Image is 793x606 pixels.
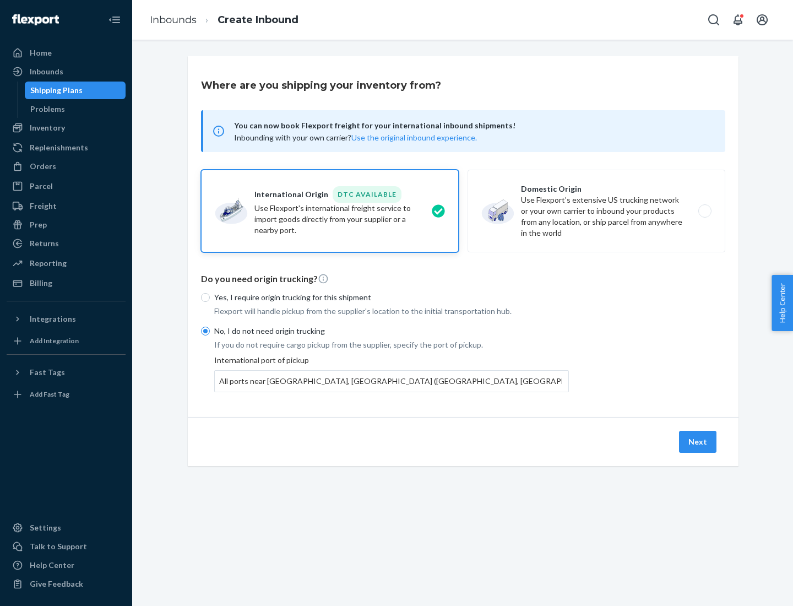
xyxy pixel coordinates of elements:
[30,560,74,571] div: Help Center
[30,122,65,133] div: Inventory
[772,275,793,331] button: Help Center
[703,9,725,31] button: Open Search Box
[7,310,126,328] button: Integrations
[201,78,441,93] h3: Where are you shipping your inventory from?
[141,4,307,36] ol: breadcrumbs
[30,85,83,96] div: Shipping Plans
[30,47,52,58] div: Home
[25,82,126,99] a: Shipping Plans
[150,14,197,26] a: Inbounds
[7,119,126,137] a: Inventory
[7,332,126,350] a: Add Integration
[25,100,126,118] a: Problems
[7,44,126,62] a: Home
[727,9,749,31] button: Open notifications
[30,181,53,192] div: Parcel
[7,177,126,195] a: Parcel
[30,578,83,589] div: Give Feedback
[234,119,712,132] span: You can now book Flexport freight for your international inbound shipments!
[30,104,65,115] div: Problems
[30,66,63,77] div: Inbounds
[7,235,126,252] a: Returns
[104,9,126,31] button: Close Navigation
[30,201,57,212] div: Freight
[7,197,126,215] a: Freight
[12,14,59,25] img: Flexport logo
[7,255,126,272] a: Reporting
[30,238,59,249] div: Returns
[214,339,569,350] p: If you do not require cargo pickup from the supplier, specify the port of pickup.
[7,274,126,292] a: Billing
[214,306,569,317] p: Flexport will handle pickup from the supplier's location to the initial transportation hub.
[30,367,65,378] div: Fast Tags
[201,273,725,285] p: Do you need origin trucking?
[218,14,298,26] a: Create Inbound
[30,258,67,269] div: Reporting
[7,386,126,403] a: Add Fast Tag
[7,158,126,175] a: Orders
[351,132,477,143] button: Use the original inbound experience.
[679,431,716,453] button: Next
[234,133,477,142] span: Inbounding with your own carrier?
[751,9,773,31] button: Open account menu
[7,538,126,555] a: Talk to Support
[214,355,569,392] div: International port of pickup
[7,575,126,593] button: Give Feedback
[30,142,88,153] div: Replenishments
[30,278,52,289] div: Billing
[30,313,76,324] div: Integrations
[7,519,126,537] a: Settings
[214,292,569,303] p: Yes, I require origin trucking for this shipment
[30,541,87,552] div: Talk to Support
[7,216,126,234] a: Prep
[30,336,79,345] div: Add Integration
[30,219,47,230] div: Prep
[7,139,126,156] a: Replenishments
[7,556,126,574] a: Help Center
[201,327,210,336] input: No, I do not need origin trucking
[7,63,126,80] a: Inbounds
[30,389,69,399] div: Add Fast Tag
[7,364,126,381] button: Fast Tags
[214,326,569,337] p: No, I do not need origin trucking
[201,293,210,302] input: Yes, I require origin trucking for this shipment
[30,522,61,533] div: Settings
[30,161,56,172] div: Orders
